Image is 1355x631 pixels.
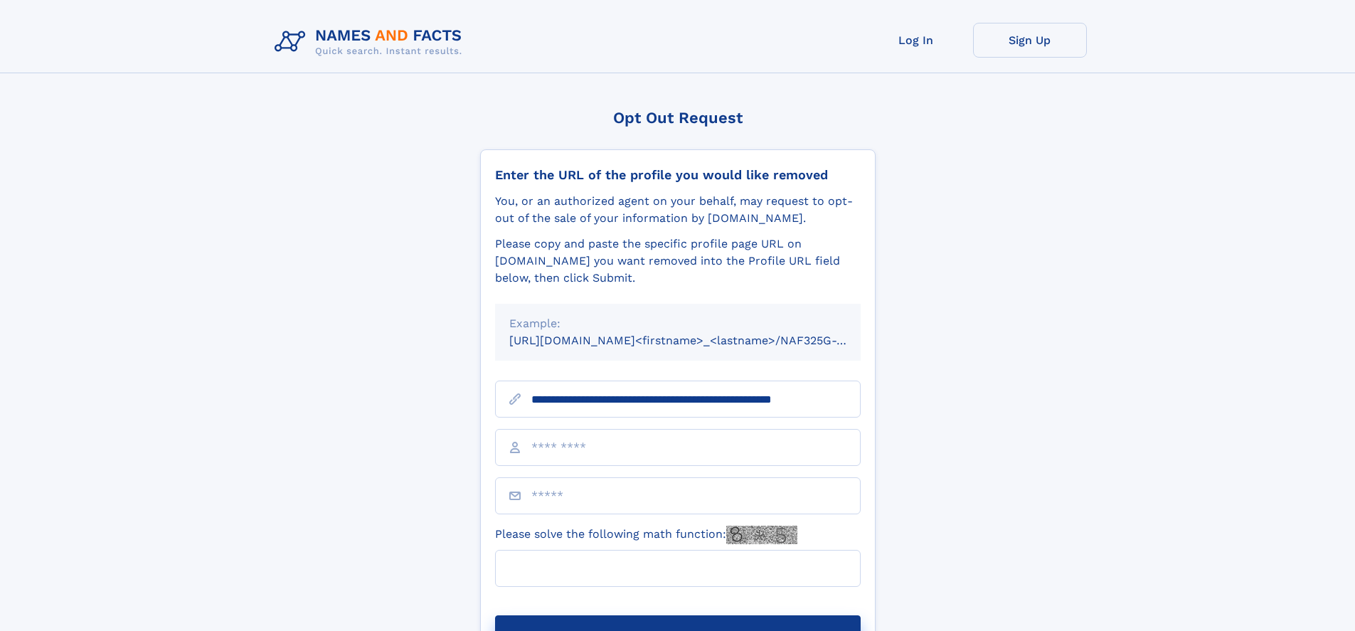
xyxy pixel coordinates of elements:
div: Enter the URL of the profile you would like removed [495,167,861,183]
a: Log In [859,23,973,58]
div: Opt Out Request [480,109,876,127]
small: [URL][DOMAIN_NAME]<firstname>_<lastname>/NAF325G-xxxxxxxx [509,334,888,347]
img: Logo Names and Facts [269,23,474,61]
a: Sign Up [973,23,1087,58]
div: Example: [509,315,846,332]
label: Please solve the following math function: [495,526,797,544]
div: You, or an authorized agent on your behalf, may request to opt-out of the sale of your informatio... [495,193,861,227]
div: Please copy and paste the specific profile page URL on [DOMAIN_NAME] you want removed into the Pr... [495,235,861,287]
